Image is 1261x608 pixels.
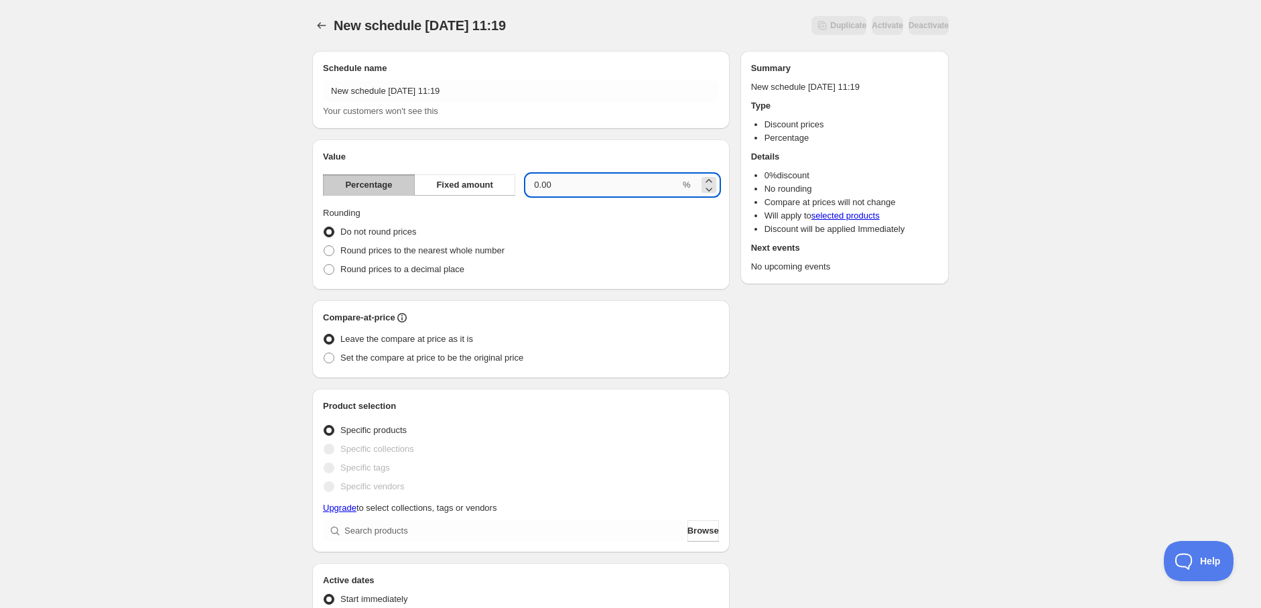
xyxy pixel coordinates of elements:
[436,178,493,192] span: Fixed amount
[323,208,360,218] span: Rounding
[683,180,691,190] span: %
[751,99,938,113] h2: Type
[751,241,938,255] h2: Next events
[340,334,473,344] span: Leave the compare at price as it is
[323,574,719,587] h2: Active dates
[811,210,880,221] a: selected products
[344,520,685,542] input: Search products
[765,118,938,131] li: Discount prices
[323,174,415,196] button: Percentage
[1164,541,1234,581] iframe: Toggle Customer Support
[345,178,392,192] span: Percentage
[340,353,523,363] span: Set the compare at price to be the original price
[765,169,938,182] li: 0 % discount
[340,444,414,454] span: Specific collections
[340,245,505,255] span: Round prices to the nearest whole number
[751,150,938,164] h2: Details
[323,503,356,513] a: Upgrade
[414,174,515,196] button: Fixed amount
[340,481,404,491] span: Specific vendors
[340,425,407,435] span: Specific products
[323,501,719,515] p: to select collections, tags or vendors
[340,463,390,473] span: Specific tags
[765,223,938,236] li: Discount will be applied Immediately
[765,209,938,223] li: Will apply to
[765,196,938,209] li: Compare at prices will not change
[323,311,395,324] h2: Compare-at-price
[334,18,506,33] span: New schedule [DATE] 11:19
[765,182,938,196] li: No rounding
[323,106,438,116] span: Your customers won't see this
[340,594,407,604] span: Start immediately
[340,227,416,237] span: Do not round prices
[765,131,938,145] li: Percentage
[312,16,331,35] button: Schedules
[751,260,938,273] p: No upcoming events
[751,80,938,94] p: New schedule [DATE] 11:19
[323,150,719,164] h2: Value
[323,400,719,413] h2: Product selection
[687,520,719,542] button: Browse
[340,264,464,274] span: Round prices to a decimal place
[323,62,719,75] h2: Schedule name
[751,62,938,75] h2: Summary
[687,524,719,538] span: Browse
